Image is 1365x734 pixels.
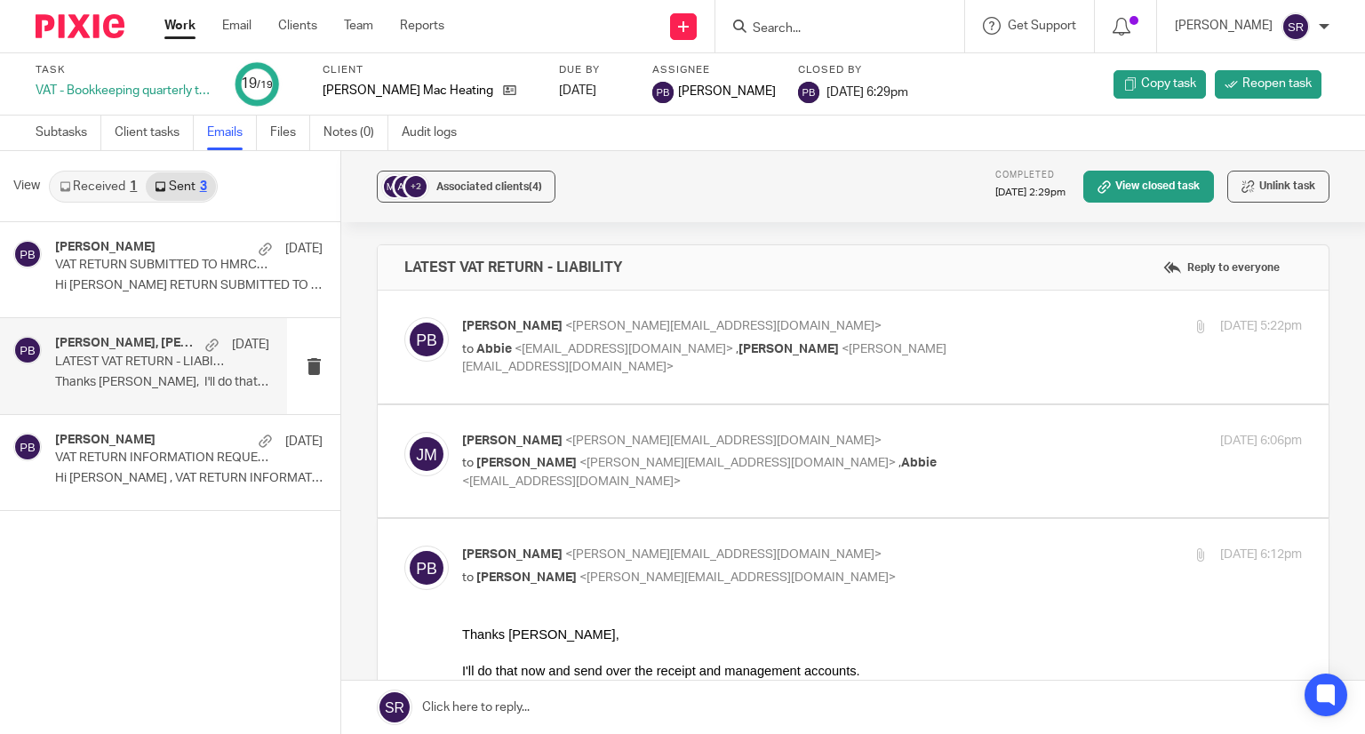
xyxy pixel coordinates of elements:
[476,571,577,584] span: [PERSON_NAME]
[207,116,257,150] a: Emails
[462,475,681,488] span: <[EMAIL_ADDRESS][DOMAIN_NAME]>
[898,457,901,469] span: ,
[36,116,101,150] a: Subtasks
[736,343,738,355] span: ,
[200,180,207,193] div: 3
[323,116,388,150] a: Notes (0)
[404,259,623,276] h4: LATEST VAT RETURN - LIABILITY
[55,355,227,370] p: LATEST VAT RETURN - LIABILITY
[462,320,563,332] span: [PERSON_NAME]
[665,562,794,577] a: [URL][DOMAIN_NAME]
[146,172,215,201] a: Sent3
[285,240,323,258] p: [DATE]
[1227,171,1329,203] button: Unlink task
[1159,254,1284,281] label: Reply to everyone
[13,336,42,364] img: svg%3E
[652,63,776,77] label: Assignee
[55,336,196,351] h4: [PERSON_NAME], [PERSON_NAME]
[241,74,273,94] div: 19
[222,17,251,35] a: Email
[738,343,839,355] span: [PERSON_NAME]
[285,433,323,451] p: [DATE]
[559,63,630,77] label: Due by
[1242,75,1312,92] span: Reopen task
[565,435,882,447] span: <[PERSON_NAME][EMAIL_ADDRESS][DOMAIN_NAME]>
[565,548,882,561] span: <[PERSON_NAME][EMAIL_ADDRESS][DOMAIN_NAME]>
[55,240,156,255] h4: [PERSON_NAME]
[404,432,449,476] img: svg%3E
[278,17,317,35] a: Clients
[1141,75,1196,92] span: Copy task
[13,433,42,461] img: svg%3E
[55,278,323,293] p: Hi [PERSON_NAME] RETURN SUBMITTED TO HMRC AND...
[1175,17,1273,35] p: [PERSON_NAME]
[559,82,630,100] div: [DATE]
[51,172,146,201] a: Received1
[55,375,269,390] p: Thanks [PERSON_NAME], I'll do that now and...
[257,80,273,90] small: /19
[579,457,896,469] span: <[PERSON_NAME][EMAIL_ADDRESS][DOMAIN_NAME]>
[462,343,474,355] span: to
[405,176,427,197] div: +2
[476,343,512,355] span: Abbie
[36,14,124,38] img: Pixie
[377,171,555,203] button: +2 Associated clients(4)
[323,63,537,77] label: Client
[515,343,733,355] span: <[EMAIL_ADDRESS][DOMAIN_NAME]>
[1215,70,1321,99] a: Reopen task
[901,457,937,469] span: Abbie
[55,258,269,273] p: VAT RETURN SUBMITTED TO HMRC AND LATEST MANAGEMENT ACCOUNTS
[270,116,310,150] a: Files
[13,177,40,195] span: View
[36,63,213,77] label: Task
[462,571,474,584] span: to
[462,548,563,561] span: [PERSON_NAME]
[995,171,1055,180] span: Completed
[529,181,542,192] span: (4)
[751,21,911,37] input: Search
[404,546,449,590] img: svg%3E
[436,181,542,192] span: Associated clients
[323,82,494,100] p: [PERSON_NAME] Mac Heating Ltd
[55,451,269,466] p: VAT RETURN INFORMATION REQUEST
[164,17,196,35] a: Work
[232,336,269,354] p: [DATE]
[381,173,408,200] img: svg%3E
[13,240,42,268] img: svg%3E
[678,83,776,100] span: [PERSON_NAME]
[798,82,819,103] img: svg%3E
[1220,317,1302,336] p: [DATE] 5:22pm
[1220,432,1302,451] p: [DATE] 6:06pm
[344,17,373,35] a: Team
[1281,12,1310,41] img: svg%3E
[798,63,908,77] label: Closed by
[1114,70,1206,99] a: Copy task
[1220,546,1302,564] p: [DATE] 6:12pm
[392,173,419,200] img: svg%3E
[115,116,194,150] a: Client tasks
[55,471,323,486] p: Hi [PERSON_NAME] , VAT RETURN INFORMATION REQUEST ...
[1008,20,1076,32] span: Get Support
[404,317,449,362] img: svg%3E
[55,433,156,448] h4: [PERSON_NAME]
[130,180,137,193] div: 1
[36,82,213,100] div: VAT - Bookkeeping quarterly tasks
[652,82,674,103] img: svg%3E
[476,457,577,469] span: [PERSON_NAME]
[462,435,563,447] span: [PERSON_NAME]
[995,186,1066,200] p: [DATE] 2:29pm
[565,320,882,332] span: <[PERSON_NAME][EMAIL_ADDRESS][DOMAIN_NAME]>
[400,17,444,35] a: Reports
[462,457,474,469] span: to
[402,116,470,150] a: Audit logs
[826,85,908,98] span: [DATE] 6:29pm
[579,571,896,584] span: <[PERSON_NAME][EMAIL_ADDRESS][DOMAIN_NAME]>
[1083,171,1214,203] a: View closed task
